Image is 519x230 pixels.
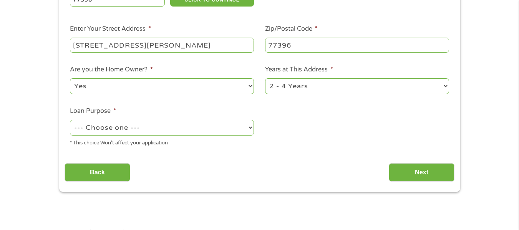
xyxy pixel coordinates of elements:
label: Zip/Postal Code [265,25,318,33]
div: * This choice Won’t affect your application [70,137,254,147]
input: Next [389,163,454,182]
input: Back [65,163,130,182]
label: Years at This Address [265,66,333,74]
label: Enter Your Street Address [70,25,151,33]
input: 1 Main Street [70,38,254,52]
label: Are you the Home Owner? [70,66,153,74]
label: Loan Purpose [70,107,116,115]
